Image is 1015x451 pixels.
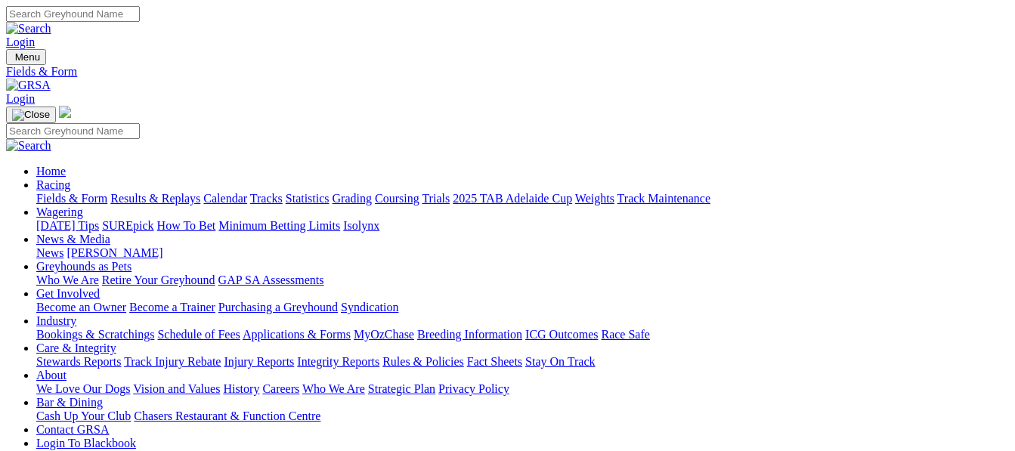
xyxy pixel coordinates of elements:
img: Search [6,139,51,153]
div: Bar & Dining [36,409,1009,423]
div: News & Media [36,246,1009,260]
a: Statistics [286,192,330,205]
a: Fact Sheets [467,355,522,368]
div: About [36,382,1009,396]
div: Greyhounds as Pets [36,273,1009,287]
a: Minimum Betting Limits [218,219,340,232]
img: Close [12,109,50,121]
a: About [36,369,67,381]
a: Contact GRSA [36,423,109,436]
a: Care & Integrity [36,341,116,354]
a: Get Involved [36,287,100,300]
div: Get Involved [36,301,1009,314]
input: Search [6,6,140,22]
a: Fields & Form [36,192,107,205]
div: Racing [36,192,1009,205]
a: We Love Our Dogs [36,382,130,395]
a: Login [6,92,35,105]
a: Greyhounds as Pets [36,260,132,273]
input: Search [6,123,140,139]
a: Grading [333,192,372,205]
div: Industry [36,328,1009,341]
a: News [36,246,63,259]
a: Tracks [250,192,283,205]
a: Who We Are [302,382,365,395]
img: Search [6,22,51,36]
img: GRSA [6,79,51,92]
a: Isolynx [343,219,379,232]
a: Purchasing a Greyhound [218,301,338,314]
a: Racing [36,178,70,191]
a: Stewards Reports [36,355,121,368]
a: Track Maintenance [617,192,710,205]
a: Coursing [375,192,419,205]
a: Breeding Information [417,328,522,341]
a: Login To Blackbook [36,437,136,449]
a: History [223,382,259,395]
a: Bookings & Scratchings [36,328,154,341]
a: SUREpick [102,219,153,232]
a: [DATE] Tips [36,219,99,232]
a: Syndication [341,301,398,314]
span: Menu [15,51,40,63]
a: ICG Outcomes [525,328,598,341]
a: Schedule of Fees [157,328,240,341]
a: GAP SA Assessments [218,273,324,286]
a: [PERSON_NAME] [67,246,162,259]
button: Toggle navigation [6,107,56,123]
a: Become an Owner [36,301,126,314]
a: Bar & Dining [36,396,103,409]
a: Race Safe [601,328,649,341]
a: Integrity Reports [297,355,379,368]
a: Careers [262,382,299,395]
a: Stay On Track [525,355,595,368]
a: Results & Replays [110,192,200,205]
a: Rules & Policies [382,355,464,368]
a: Applications & Forms [243,328,351,341]
a: Fields & Form [6,65,1009,79]
a: Privacy Policy [438,382,509,395]
a: How To Bet [157,219,216,232]
button: Toggle navigation [6,49,46,65]
a: Weights [575,192,614,205]
div: Wagering [36,219,1009,233]
a: Who We Are [36,273,99,286]
a: Trials [422,192,450,205]
a: News & Media [36,233,110,246]
a: Industry [36,314,76,327]
a: Cash Up Your Club [36,409,131,422]
a: Strategic Plan [368,382,435,395]
a: Become a Trainer [129,301,215,314]
a: Retire Your Greyhound [102,273,215,286]
a: Vision and Values [133,382,220,395]
a: MyOzChase [354,328,414,341]
a: Home [36,165,66,178]
img: logo-grsa-white.png [59,106,71,118]
a: Chasers Restaurant & Function Centre [134,409,320,422]
div: Care & Integrity [36,355,1009,369]
a: 2025 TAB Adelaide Cup [453,192,572,205]
a: Injury Reports [224,355,294,368]
a: Login [6,36,35,48]
a: Wagering [36,205,83,218]
a: Calendar [203,192,247,205]
a: Track Injury Rebate [124,355,221,368]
